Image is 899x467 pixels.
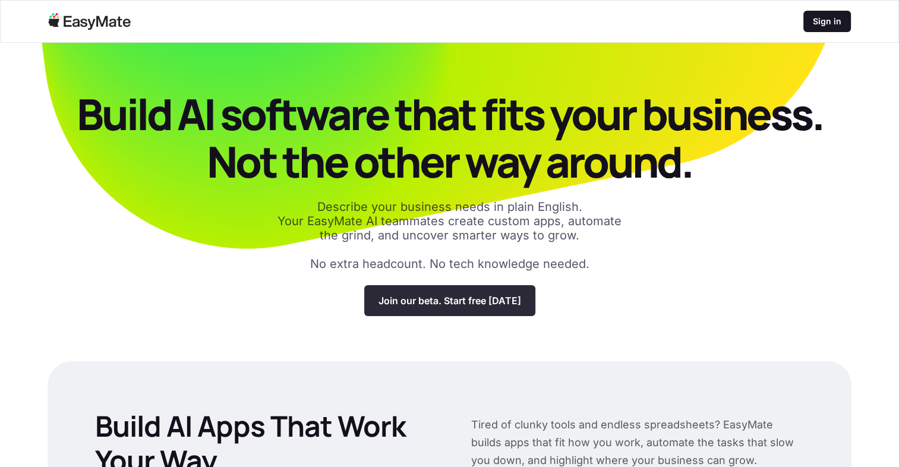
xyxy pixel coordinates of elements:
p: Describe your business needs in plain English. Your EasyMate AI teammates create custom apps, aut... [272,200,628,242]
a: Sign in [803,11,851,32]
a: Join our beta. Start free [DATE] [364,285,535,316]
p: Sign in [813,15,841,27]
p: Join our beta. Start free [DATE] [378,295,521,307]
p: No extra headcount. No tech knowledge needed. [310,257,589,271]
p: Build AI software that fits your business. Not the other way around. [48,90,851,185]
